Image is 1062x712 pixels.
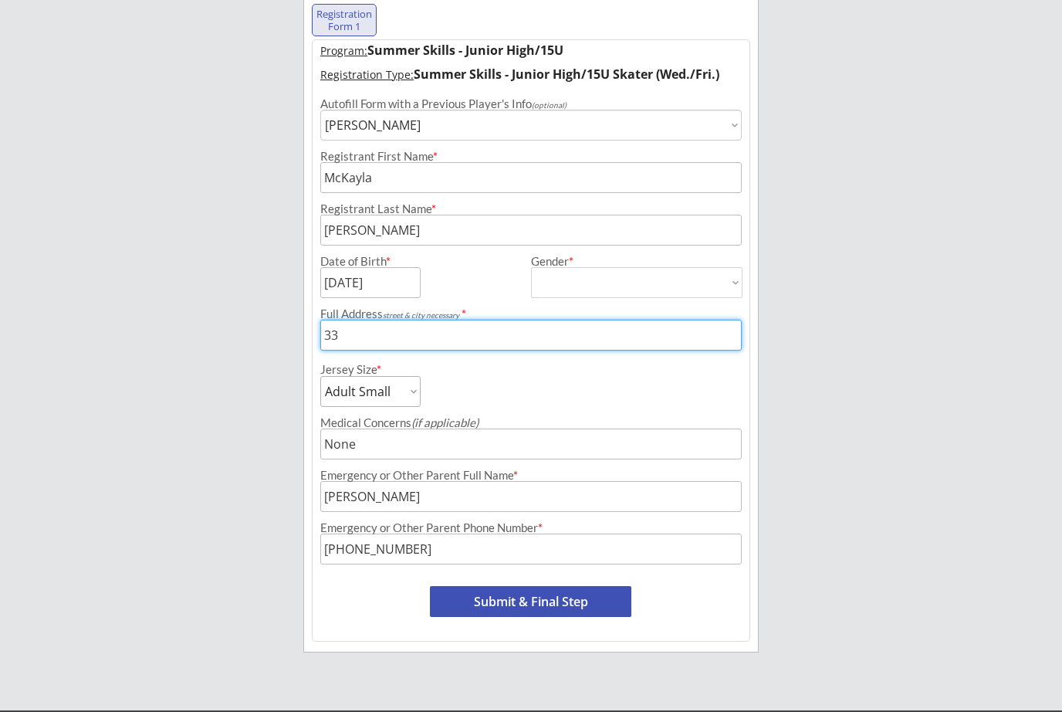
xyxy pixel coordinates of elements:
div: Gender [531,256,742,267]
div: Jersey Size [320,364,400,375]
div: Registrant First Name [320,151,742,162]
div: Registration Form 1 [316,8,373,32]
button: Submit & Final Step [430,586,631,617]
div: Emergency or Other Parent Full Name [320,470,742,481]
div: Registrant Last Name [320,203,742,215]
div: Emergency or Other Parent Phone Number [320,522,742,534]
u: Registration Type: [320,67,414,82]
div: Medical Concerns [320,417,742,429]
strong: Summer Skills - Junior High/15U [367,42,563,59]
input: Street, City, Province/State [320,320,742,351]
em: (if applicable) [411,415,479,429]
em: street & city necessary [383,310,459,320]
input: Allergies, injuries, etc. [320,429,742,459]
u: Program: [320,43,367,58]
strong: Summer Skills - Junior High/15U Skater (Wed./Fri.) [414,66,719,83]
em: (optional) [532,100,567,110]
div: Date of Birth [320,256,400,267]
div: Autofill Form with a Previous Player's Info [320,98,742,110]
div: Full Address [320,308,742,320]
